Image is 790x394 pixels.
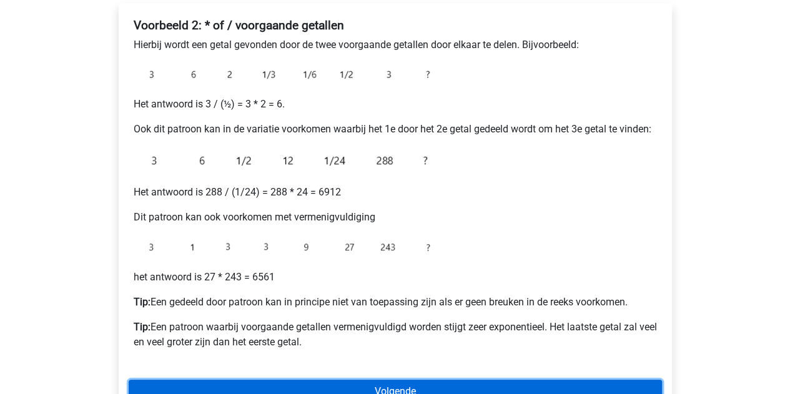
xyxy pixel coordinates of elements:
p: Een patroon waarbij voorgaande getallen vermenigvuldigd worden stijgt zeer exponentieel. Het laat... [134,320,657,350]
p: Dit patroon kan ook voorkomen met vermenigvuldiging [134,210,657,225]
p: Een gedeeld door patroon kan in principe niet van toepassing zijn als er geen breuken in de reeks... [134,295,657,310]
b: Tip: [134,296,151,308]
img: Exceptions_example_2_2.png [134,147,446,175]
p: Hierbij wordt een getal gevonden door de twee voorgaande getallen door elkaar te delen. Bijvoorbe... [134,37,657,52]
p: Het antwoord is 3 / (½) = 3 * 2 = 6. [134,97,657,112]
p: Het antwoord is 288 / (1/24) = 288 * 24 = 6912 [134,185,657,200]
p: Ook dit patroon kan in de variatie voorkomen waarbij het 1e door het 2e getal gedeeld wordt om he... [134,122,657,137]
b: Tip: [134,321,151,333]
img: Exceptions_example_2_3.png [134,235,446,260]
p: het antwoord is 27 * 243 = 6561 [134,270,657,285]
img: Exceptions_example_2_1.png [134,62,446,87]
b: Voorbeeld 2: * of / voorgaande getallen [134,18,344,32]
